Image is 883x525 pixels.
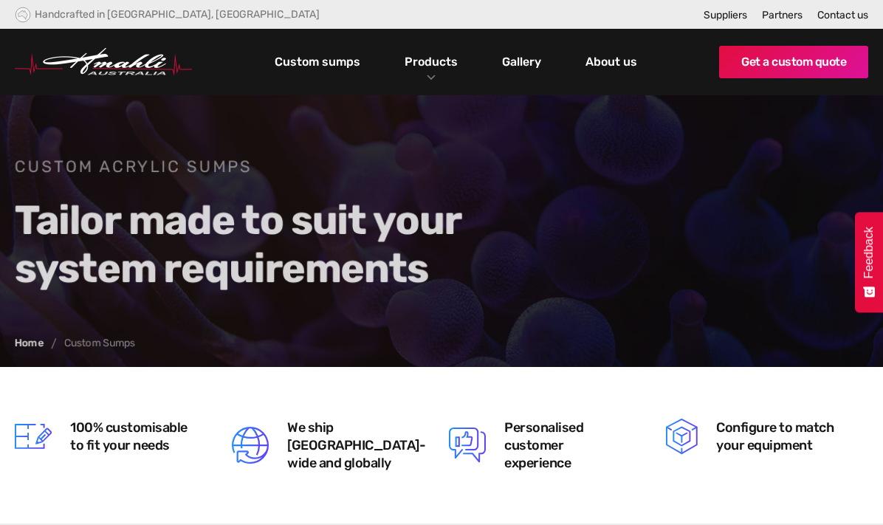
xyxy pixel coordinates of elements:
[15,48,192,76] img: Hmahli Australia Logo
[401,51,461,72] a: Products
[271,49,364,75] a: Custom sumps
[70,419,191,454] h5: 100% customisable to fit your needs
[862,227,876,278] span: Feedback
[232,427,269,464] img: Global Shipping
[719,46,868,78] a: Get a custom quote
[504,419,625,472] h5: Personalised customer experience
[15,48,192,76] a: home
[449,427,486,464] img: Customer Service
[498,49,545,75] a: Gallery
[704,9,747,21] a: Suppliers
[35,8,320,21] div: Handcrafted in [GEOGRAPHIC_DATA], [GEOGRAPHIC_DATA]
[817,9,868,21] a: Contact us
[716,419,842,454] h5: Configure to match your equipment
[64,338,135,349] div: Custom Sumps
[394,29,469,95] div: Products
[15,196,583,292] h2: Tailor made to suit your system requirements
[762,9,803,21] a: Partners
[855,212,883,312] button: Feedback - Show survey
[666,418,698,455] img: Configure Equipment
[15,156,583,178] h1: Custom acrylic sumps
[582,49,641,75] a: About us
[287,419,425,472] h5: We ship [GEOGRAPHIC_DATA]-wide and globally
[15,418,52,455] img: Customisable
[15,338,44,349] a: Home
